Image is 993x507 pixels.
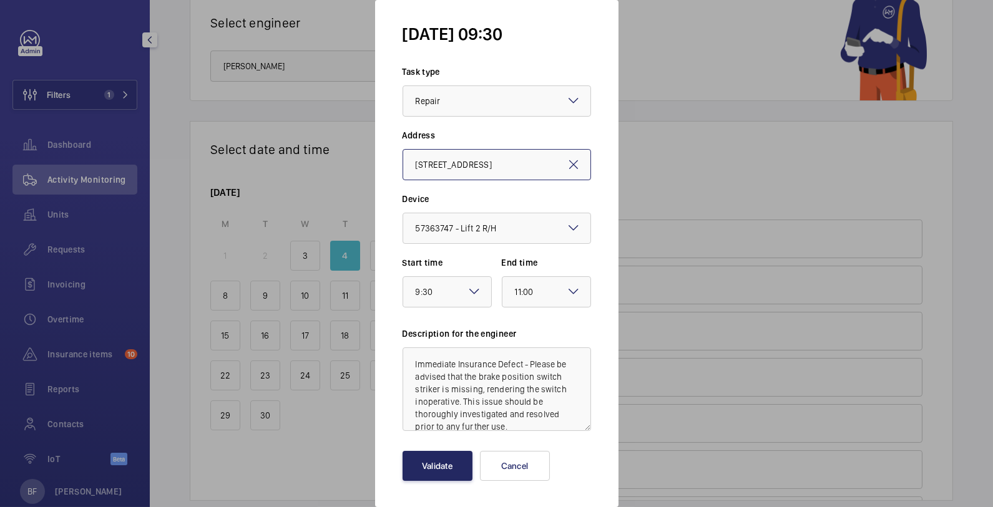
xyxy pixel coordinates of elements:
input: Enter the task address [403,149,591,180]
span: 57363747 - Lift 2 R/H [416,223,497,233]
label: Start time [403,256,492,269]
span: Repair [416,96,441,106]
span: 9:30 [416,287,433,297]
span: 11:00 [515,287,534,297]
label: Task type [403,65,591,78]
label: Description for the engineer [403,327,591,340]
label: Address [403,129,591,142]
button: Cancel [480,451,550,481]
label: End time [502,256,591,269]
button: Validate [403,451,472,481]
label: Device [403,193,591,205]
h1: [DATE] 09:30 [403,22,591,46]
